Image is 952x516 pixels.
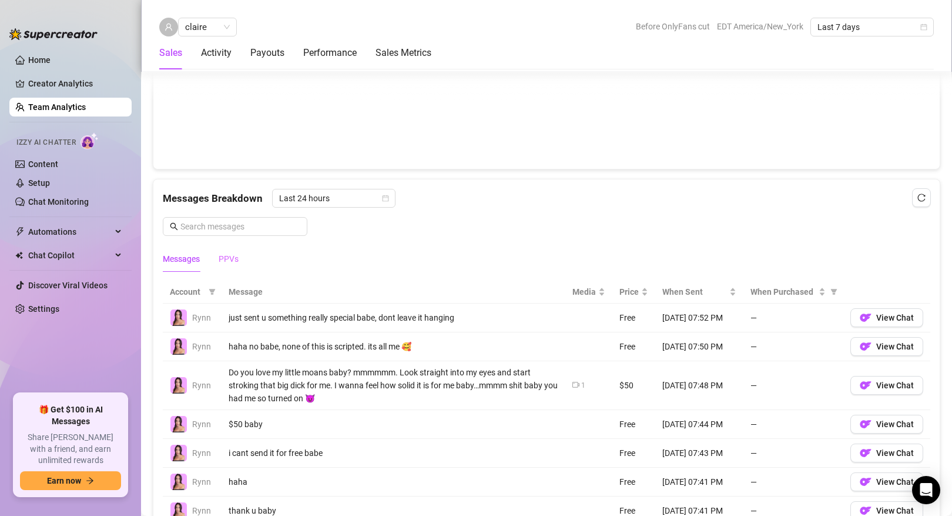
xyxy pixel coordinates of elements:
[850,480,923,490] a: OFView Chat
[655,410,743,439] td: [DATE] 07:44 PM
[655,468,743,497] td: [DATE] 07:41 PM
[876,448,914,458] span: View Chat
[876,313,914,322] span: View Chat
[612,281,655,304] th: Price
[655,304,743,332] td: [DATE] 07:52 PM
[28,281,108,290] a: Discover Viral Videos
[860,312,871,324] img: OF
[655,281,743,304] th: When Sent
[850,444,923,462] button: OFView Chat
[20,432,121,467] span: Share [PERSON_NAME] with a friend, and earn unlimited rewards
[229,447,558,460] div: i cant send it for free babe
[876,477,914,487] span: View Chat
[565,281,612,304] th: Media
[830,288,837,295] span: filter
[636,18,710,35] span: Before OnlyFans cut
[209,288,216,295] span: filter
[376,46,431,60] div: Sales Metrics
[47,476,81,485] span: Earn now
[860,447,871,459] img: OF
[612,361,655,410] td: $50
[206,283,218,301] span: filter
[229,311,558,324] div: just sent u something really special babe, dont leave it hanging
[28,304,59,314] a: Settings
[28,55,51,65] a: Home
[170,377,187,394] img: Rynn
[28,246,112,265] span: Chat Copilot
[850,415,923,434] button: OFView Chat
[303,46,357,60] div: Performance
[743,410,843,439] td: —
[201,46,232,60] div: Activity
[817,18,927,36] span: Last 7 days
[170,445,187,461] img: Rynn
[170,416,187,432] img: Rynn
[581,380,585,391] div: 1
[619,285,639,298] span: Price
[655,332,743,361] td: [DATE] 07:50 PM
[850,316,923,325] a: OFView Chat
[850,451,923,461] a: OFView Chat
[28,222,112,241] span: Automations
[743,332,843,361] td: —
[655,439,743,468] td: [DATE] 07:43 PM
[28,159,58,169] a: Content
[165,23,173,31] span: user
[850,345,923,354] a: OFView Chat
[222,281,565,304] th: Message
[860,418,871,430] img: OF
[860,341,871,352] img: OF
[229,340,558,353] div: haha no babe, none of this is scripted. its all me 🥰
[612,468,655,497] td: Free
[170,285,204,298] span: Account
[850,337,923,356] button: OFView Chat
[192,448,211,458] span: Rynn
[192,313,211,322] span: Rynn
[192,506,211,515] span: Rynn
[192,342,211,351] span: Rynn
[876,381,914,390] span: View Chat
[750,285,816,298] span: When Purchased
[16,137,76,148] span: Izzy AI Chatter
[743,439,843,468] td: —
[572,381,579,388] span: video-camera
[876,506,914,515] span: View Chat
[279,189,388,207] span: Last 24 hours
[250,46,284,60] div: Payouts
[159,46,182,60] div: Sales
[860,476,871,488] img: OF
[743,468,843,497] td: —
[717,18,803,35] span: EDT America/New_York
[850,472,923,491] button: OFView Chat
[185,18,230,36] span: claire
[192,477,211,487] span: Rynn
[229,366,558,405] div: Do you love my little moans baby? mmmmmm. Look straight into my eyes and start stroking that big ...
[86,477,94,485] span: arrow-right
[15,227,25,237] span: thunderbolt
[28,102,86,112] a: Team Analytics
[743,281,843,304] th: When Purchased
[743,304,843,332] td: —
[28,197,89,207] a: Chat Monitoring
[612,304,655,332] td: Free
[192,420,211,429] span: Rynn
[743,361,843,410] td: —
[850,376,923,395] button: OFView Chat
[876,420,914,429] span: View Chat
[876,342,914,351] span: View Chat
[170,309,187,326] img: Rynn
[920,24,927,31] span: calendar
[9,28,98,40] img: logo-BBDzfeDw.svg
[229,475,558,488] div: haha
[655,361,743,410] td: [DATE] 07:48 PM
[382,195,389,202] span: calendar
[828,283,840,301] span: filter
[850,384,923,393] a: OFView Chat
[219,252,239,265] div: PPVs
[860,379,871,391] img: OF
[20,404,121,427] span: 🎁 Get $100 in AI Messages
[850,422,923,432] a: OFView Chat
[612,332,655,361] td: Free
[572,285,596,298] span: Media
[170,338,187,355] img: Rynn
